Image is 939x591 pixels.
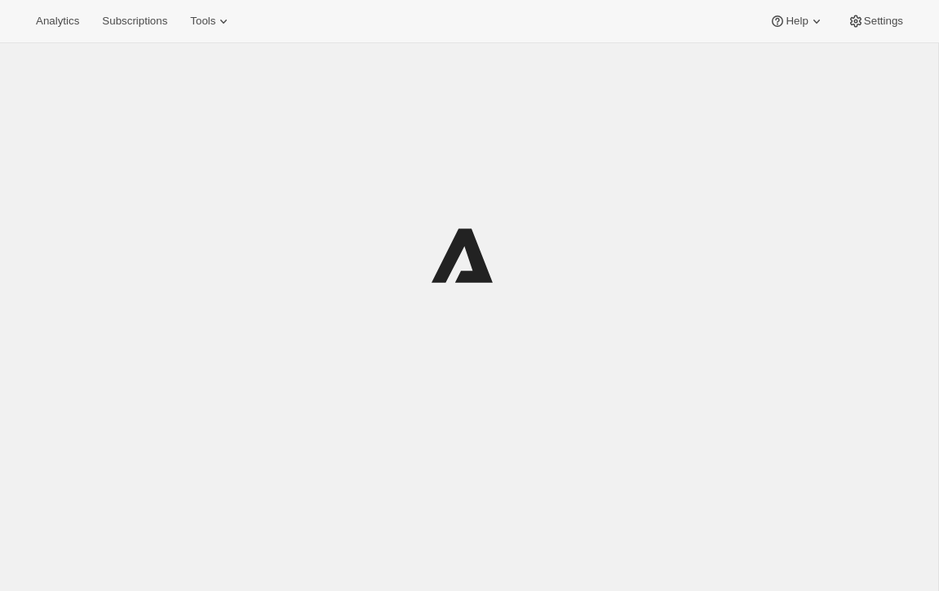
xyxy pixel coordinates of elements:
button: Help [760,10,834,33]
button: Tools [180,10,241,33]
span: Tools [190,15,215,28]
span: Settings [864,15,903,28]
button: Settings [838,10,913,33]
span: Analytics [36,15,79,28]
button: Analytics [26,10,89,33]
span: Help [786,15,808,28]
span: Subscriptions [102,15,167,28]
button: Subscriptions [92,10,177,33]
